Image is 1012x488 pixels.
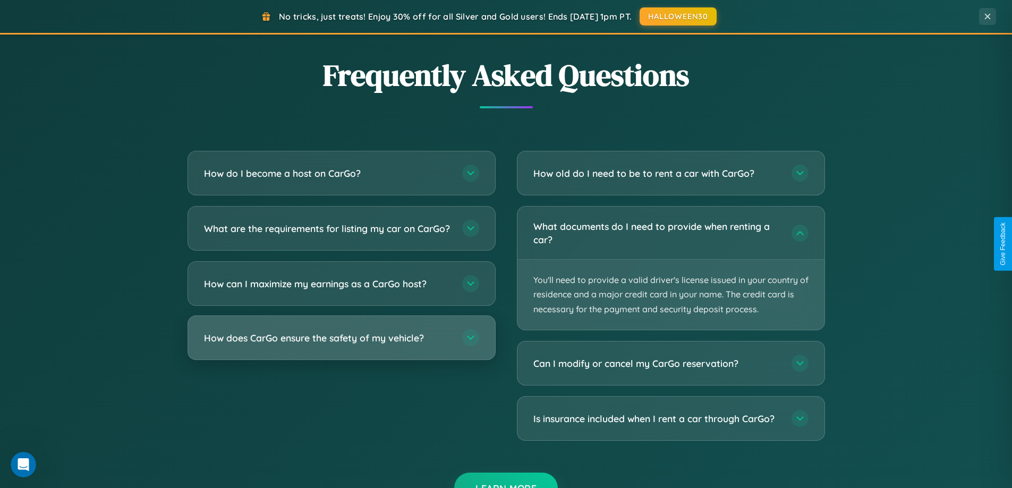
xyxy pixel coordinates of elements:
[204,167,452,180] h3: How do I become a host on CarGo?
[279,11,632,22] span: No tricks, just treats! Enjoy 30% off for all Silver and Gold users! Ends [DATE] 1pm PT.
[11,452,36,477] iframe: Intercom live chat
[188,55,825,96] h2: Frequently Asked Questions
[517,260,824,330] p: You'll need to provide a valid driver's license issued in your country of residence and a major c...
[204,331,452,345] h3: How does CarGo ensure the safety of my vehicle?
[204,222,452,235] h3: What are the requirements for listing my car on CarGo?
[533,220,781,246] h3: What documents do I need to provide when renting a car?
[204,277,452,290] h3: How can I maximize my earnings as a CarGo host?
[533,412,781,425] h3: Is insurance included when I rent a car through CarGo?
[533,357,781,370] h3: Can I modify or cancel my CarGo reservation?
[640,7,717,25] button: HALLOWEEN30
[999,222,1007,266] div: Give Feedback
[533,167,781,180] h3: How old do I need to be to rent a car with CarGo?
